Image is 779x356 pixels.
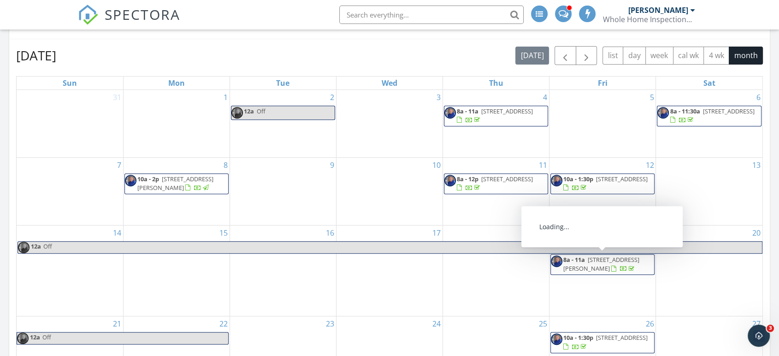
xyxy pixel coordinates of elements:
[457,175,478,183] span: 8a - 12p
[443,225,549,316] td: Go to September 18, 2025
[673,47,704,65] button: cal wk
[17,157,123,225] td: Go to September 7, 2025
[563,175,648,192] a: 10a - 1:30p [STREET_ADDRESS]
[563,175,593,183] span: 10a - 1:30p
[166,77,187,89] a: Monday
[623,47,646,65] button: day
[748,325,770,347] iframe: Intercom live chat
[339,6,524,24] input: Search everything...
[657,106,761,126] a: 8a - 11:30a [STREET_ADDRESS]
[643,316,655,331] a: Go to September 26, 2025
[576,46,597,65] button: Next month
[105,5,180,24] span: SPECTORA
[124,173,229,194] a: 10a - 2p [STREET_ADDRESS][PERSON_NAME]
[324,225,336,240] a: Go to September 16, 2025
[645,47,673,65] button: week
[30,242,41,253] span: 12a
[596,77,609,89] a: Friday
[537,225,549,240] a: Go to September 18, 2025
[563,255,639,273] span: [STREET_ADDRESS][PERSON_NAME]
[702,77,717,89] a: Saturday
[628,6,688,15] div: [PERSON_NAME]
[78,12,180,32] a: SPECTORA
[30,332,41,344] span: 12a
[648,90,655,105] a: Go to September 5, 2025
[444,175,456,186] img: image_50384385_4.jpg
[42,333,51,341] span: Off
[537,316,549,331] a: Go to September 25, 2025
[257,107,266,115] span: Off
[431,158,443,172] a: Go to September 10, 2025
[324,316,336,331] a: Go to September 23, 2025
[431,225,443,240] a: Go to September 17, 2025
[670,107,754,124] a: 8a - 11:30a [STREET_ADDRESS]
[551,255,562,267] img: image_50384385_4.jpg
[18,242,30,253] img: image_50384385_4.jpg
[444,173,548,194] a: 8a - 12p [STREET_ADDRESS]
[435,90,443,105] a: Go to September 3, 2025
[218,225,230,240] a: Go to September 15, 2025
[755,90,762,105] a: Go to September 6, 2025
[563,255,639,273] a: 8a - 11a [STREET_ADDRESS][PERSON_NAME]
[16,46,56,65] h2: [DATE]
[230,90,336,157] td: Go to September 2, 2025
[549,157,656,225] td: Go to September 12, 2025
[549,225,656,316] td: Go to September 19, 2025
[549,90,656,157] td: Go to September 5, 2025
[550,254,655,275] a: 8a - 11a [STREET_ADDRESS][PERSON_NAME]
[111,316,123,331] a: Go to September 21, 2025
[231,107,243,119] img: image_50384385_4.jpg
[125,175,136,186] img: image_50384385_4.jpg
[443,90,549,157] td: Go to September 4, 2025
[137,175,159,183] span: 10a - 2p
[487,77,505,89] a: Thursday
[328,90,336,105] a: Go to September 2, 2025
[643,158,655,172] a: Go to September 12, 2025
[431,316,443,331] a: Go to September 24, 2025
[230,157,336,225] td: Go to September 9, 2025
[550,332,655,353] a: 10a - 1:30p [STREET_ADDRESS]
[551,333,562,345] img: image_50384385_4.jpg
[537,158,549,172] a: Go to September 11, 2025
[137,175,213,192] a: 10a - 2p [STREET_ADDRESS][PERSON_NAME]
[563,255,585,264] span: 8a - 11a
[123,157,230,225] td: Go to September 8, 2025
[274,77,291,89] a: Tuesday
[443,157,549,225] td: Go to September 11, 2025
[123,90,230,157] td: Go to September 1, 2025
[123,225,230,316] td: Go to September 15, 2025
[230,225,336,316] td: Go to September 16, 2025
[656,157,762,225] td: Go to September 13, 2025
[380,77,399,89] a: Wednesday
[767,325,774,332] span: 3
[78,5,98,25] img: The Best Home Inspection Software - Spectora
[336,90,443,157] td: Go to September 3, 2025
[729,47,763,65] button: month
[750,316,762,331] a: Go to September 27, 2025
[656,225,762,316] td: Go to September 20, 2025
[222,90,230,105] a: Go to September 1, 2025
[444,107,456,119] img: image_50384385_4.jpg
[43,242,52,250] span: Off
[17,225,123,316] td: Go to September 14, 2025
[328,158,336,172] a: Go to September 9, 2025
[336,225,443,316] td: Go to September 17, 2025
[218,316,230,331] a: Go to September 22, 2025
[17,90,123,157] td: Go to August 31, 2025
[481,107,533,115] span: [STREET_ADDRESS]
[596,175,648,183] span: [STREET_ADDRESS]
[17,332,29,344] img: image_50384385_4.jpg
[750,158,762,172] a: Go to September 13, 2025
[563,333,648,350] a: 10a - 1:30p [STREET_ADDRESS]
[111,225,123,240] a: Go to September 14, 2025
[551,175,562,186] img: image_50384385_4.jpg
[563,333,593,342] span: 10a - 1:30p
[550,173,655,194] a: 10a - 1:30p [STREET_ADDRESS]
[602,47,623,65] button: list
[643,225,655,240] a: Go to September 19, 2025
[61,77,79,89] a: Sunday
[336,157,443,225] td: Go to September 10, 2025
[111,90,123,105] a: Go to August 31, 2025
[457,107,478,115] span: 8a - 11a
[222,158,230,172] a: Go to September 8, 2025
